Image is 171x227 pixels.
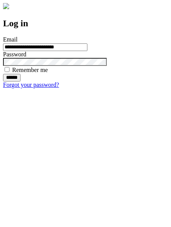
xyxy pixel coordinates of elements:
[3,82,59,88] a: Forgot your password?
[12,67,48,73] label: Remember me
[3,18,168,29] h2: Log in
[3,3,9,9] img: logo-4e3dc11c47720685a147b03b5a06dd966a58ff35d612b21f08c02c0306f2b779.png
[3,51,26,58] label: Password
[3,36,17,43] label: Email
